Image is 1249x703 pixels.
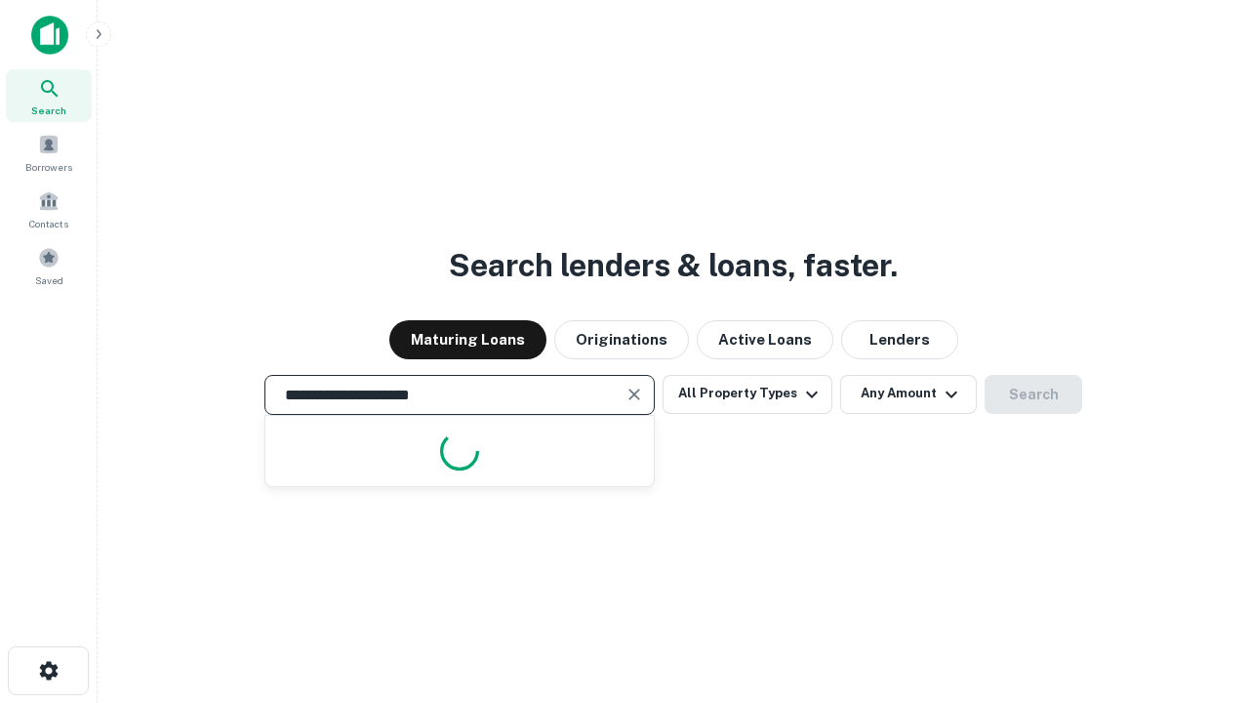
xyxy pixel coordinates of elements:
[621,381,648,408] button: Clear
[29,216,68,231] span: Contacts
[6,126,92,179] a: Borrowers
[554,320,689,359] button: Originations
[6,183,92,235] a: Contacts
[6,69,92,122] a: Search
[31,16,68,55] img: capitalize-icon.png
[31,103,66,118] span: Search
[6,239,92,292] a: Saved
[389,320,546,359] button: Maturing Loans
[663,375,832,414] button: All Property Types
[449,242,898,289] h3: Search lenders & loans, faster.
[697,320,833,359] button: Active Loans
[840,375,977,414] button: Any Amount
[841,320,958,359] button: Lenders
[35,272,63,288] span: Saved
[25,159,72,175] span: Borrowers
[1151,547,1249,641] iframe: Chat Widget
